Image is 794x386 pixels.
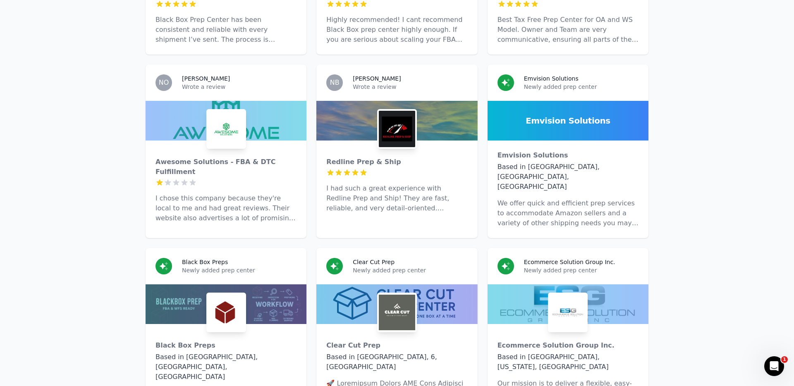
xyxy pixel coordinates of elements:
[379,111,415,147] img: Redline Prep & Ship
[182,266,297,274] p: Newly added prep center
[155,193,297,223] p: I chose this company because they're local to me and had great reviews. Their website also advert...
[159,79,169,86] span: NO
[488,64,648,238] a: Emvision SolutionsNewly added prep centerEmvision SolutionsEmvision SolutionsBased in [GEOGRAPHIC...
[155,341,297,350] div: Black Box Preps
[326,352,467,372] div: Based in [GEOGRAPHIC_DATA], 6, [GEOGRAPHIC_DATA]
[316,64,477,238] a: NB[PERSON_NAME]Wrote a reviewRedline Prep & Ship Redline Prep & ShipI had such a great experience...
[524,83,639,91] p: Newly added prep center
[146,64,306,238] a: NO[PERSON_NAME]Wrote a reviewAwesome Solutions - FBA & DTC FulfillmentAwesome Solutions - FBA & D...
[497,162,639,192] div: Based in [GEOGRAPHIC_DATA], [GEOGRAPHIC_DATA], [GEOGRAPHIC_DATA]
[497,15,639,45] p: Best Tax Free Prep Center for OA and WS Model. Owner and Team are very communicative, ensuring al...
[208,294,244,331] img: Black Box Preps
[155,352,297,382] div: Based in [GEOGRAPHIC_DATA], [GEOGRAPHIC_DATA], [GEOGRAPHIC_DATA]
[182,258,228,266] h3: Black Box Preps
[353,258,395,266] h3: Clear Cut Prep
[182,74,230,83] h3: [PERSON_NAME]
[326,183,467,213] p: I had such a great experience with Redline Prep and Ship! They are fast, reliable, and very detai...
[497,352,639,372] div: Based in [GEOGRAPHIC_DATA], [US_STATE], [GEOGRAPHIC_DATA]
[353,266,467,274] p: Newly added prep center
[326,157,467,167] div: Redline Prep & Ship
[330,79,340,86] span: NB
[497,150,639,160] div: Emvision Solutions
[781,356,788,363] span: 1
[497,341,639,350] div: Ecommerce Solution Group Inc.
[524,74,579,83] h3: Emvision Solutions
[379,294,415,331] img: Clear Cut Prep
[764,356,784,376] iframe: Intercom live chat
[497,198,639,228] p: We offer quick and efficient prep services to accommodate Amazon sellers and a variety of other s...
[550,294,586,331] img: Ecommerce Solution Group Inc.
[326,341,467,350] div: Clear Cut Prep
[353,74,401,83] h3: [PERSON_NAME]
[155,157,297,177] div: Awesome Solutions - FBA & DTC Fulfillment
[524,266,639,274] p: Newly added prep center
[524,258,615,266] h3: Ecommerce Solution Group Inc.
[526,115,610,126] span: Emvision Solutions
[182,83,297,91] p: Wrote a review
[208,111,244,147] img: Awesome Solutions - FBA & DTC Fulfillment
[353,83,467,91] p: Wrote a review
[326,15,467,45] p: Highly recommended! I cant recommend Black Box prep center highly enough. If you are serious abou...
[155,15,297,45] p: Black Box Prep Center has been consistent and reliable with every shipment I’ve sent. The process...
